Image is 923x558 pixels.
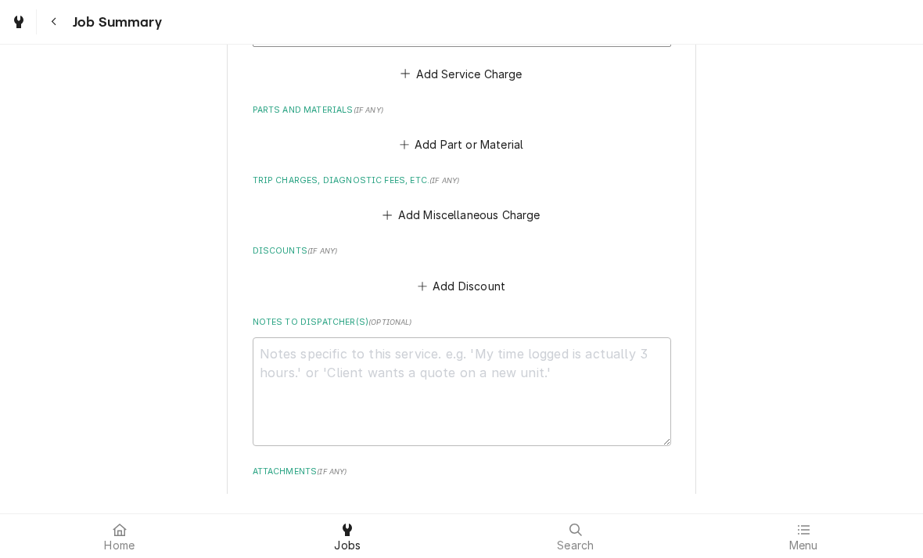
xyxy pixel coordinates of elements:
span: ( optional ) [368,318,412,326]
div: Discounts [253,245,671,297]
span: Jobs [334,539,361,552]
span: ( if any ) [307,247,337,255]
label: Discounts [253,245,671,257]
div: Trip Charges, Diagnostic Fees, etc. [253,175,671,226]
span: ( if any ) [317,467,347,476]
button: Add Miscellaneous Charge [380,204,543,226]
button: Navigate back [40,8,68,36]
a: Search [462,517,689,555]
label: Notes to Dispatcher(s) [253,316,671,329]
span: Search [557,539,594,552]
span: ( if any ) [354,106,383,114]
label: Trip Charges, Diagnostic Fees, etc. [253,175,671,187]
button: Add Service Charge [398,63,525,85]
div: Parts and Materials [253,104,671,156]
span: Menu [789,539,818,552]
a: Jobs [235,517,461,555]
a: Menu [691,517,918,555]
span: Home [104,539,135,552]
span: Job Summary [68,12,162,33]
span: ( if any ) [429,176,459,185]
div: Attachments [253,466,671,517]
button: Add Part or Material [397,134,526,156]
div: Notes to Dispatcher(s) [253,316,671,446]
label: Attachments [253,466,671,478]
button: Add Discount [415,275,508,297]
a: Home [6,517,233,555]
a: Go to Jobs [5,9,33,34]
label: Parts and Materials [253,104,671,117]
